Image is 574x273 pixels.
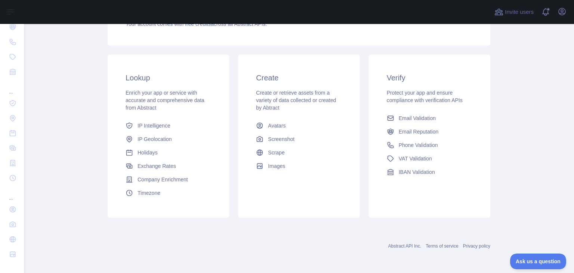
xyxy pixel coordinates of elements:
span: VAT Validation [399,155,432,162]
a: Phone Validation [384,138,475,152]
span: Phone Validation [399,141,438,149]
button: Invite users [493,6,535,18]
a: Email Validation [384,111,475,125]
span: Images [268,162,285,170]
a: Avatars [253,119,345,132]
span: IP Geolocation [138,135,172,143]
span: Email Validation [399,114,436,122]
a: IP Intelligence [123,119,214,132]
span: IBAN Validation [399,168,435,176]
a: Email Reputation [384,125,475,138]
h3: Verify [387,73,472,83]
span: Create or retrieve assets from a variety of data collected or created by Abtract [256,90,336,111]
a: IBAN Validation [384,165,475,179]
span: Invite users [505,8,534,16]
span: Screenshot [268,135,294,143]
a: Timezone [123,186,214,200]
span: Company Enrichment [138,176,188,183]
h3: Create [256,73,342,83]
div: ... [6,186,18,201]
span: Exchange Rates [138,162,176,170]
span: Timezone [138,189,160,197]
iframe: Toggle Customer Support [510,254,567,269]
span: free credits [185,21,211,27]
span: Scrape [268,149,284,156]
span: Holidays [138,149,158,156]
div: ... [6,80,18,95]
a: Terms of service [426,243,458,249]
span: Avatars [268,122,286,129]
a: Scrape [253,146,345,159]
a: Screenshot [253,132,345,146]
a: Images [253,159,345,173]
a: Abstract API Inc. [388,243,422,249]
a: Exchange Rates [123,159,214,173]
a: Holidays [123,146,214,159]
h3: Lookup [126,73,211,83]
span: Protect your app and ensure compliance with verification APIs [387,90,463,103]
a: VAT Validation [384,152,475,165]
span: Email Reputation [399,128,439,135]
a: Company Enrichment [123,173,214,186]
span: IP Intelligence [138,122,170,129]
a: Privacy policy [463,243,490,249]
span: Enrich your app or service with accurate and comprehensive data from Abstract [126,90,204,111]
span: Your account comes with across all Abstract APIs. [126,21,267,27]
a: IP Geolocation [123,132,214,146]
